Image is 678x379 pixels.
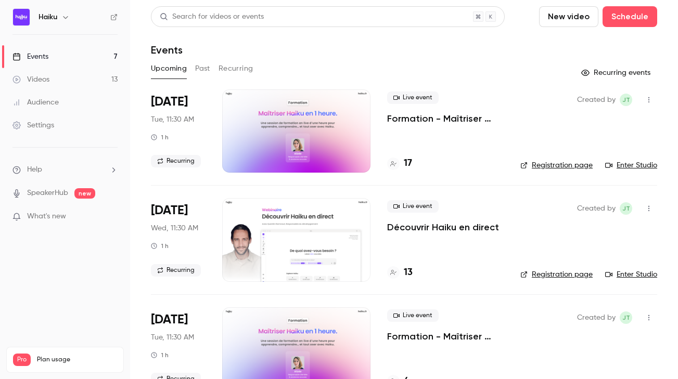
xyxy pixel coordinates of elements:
[27,211,66,222] span: What's new
[12,97,59,108] div: Audience
[622,202,630,215] span: jT
[622,311,630,324] span: jT
[151,60,187,77] button: Upcoming
[539,6,598,27] button: New video
[151,155,201,167] span: Recurring
[74,188,95,199] span: new
[151,332,194,343] span: Tue, 11:30 AM
[387,266,413,280] a: 13
[151,133,169,141] div: 1 h
[404,156,412,171] h4: 17
[160,11,264,22] div: Search for videos or events
[27,188,68,199] a: SpeakerHub
[12,74,49,85] div: Videos
[620,202,632,215] span: jean Touzet
[151,44,183,56] h1: Events
[12,164,118,175] li: help-dropdown-opener
[605,160,657,171] a: Enter Studio
[151,264,201,277] span: Recurring
[195,60,210,77] button: Past
[387,92,439,104] span: Live event
[151,311,188,328] span: [DATE]
[13,9,30,25] img: Haiku
[603,6,657,27] button: Schedule
[387,156,412,171] a: 17
[520,160,593,171] a: Registration page
[13,354,31,366] span: Pro
[520,269,593,280] a: Registration page
[151,94,188,110] span: [DATE]
[620,94,632,106] span: jean Touzet
[39,12,57,22] h6: Haiku
[387,200,439,213] span: Live event
[12,120,54,130] div: Settings
[151,202,188,219] span: [DATE]
[387,309,439,322] span: Live event
[151,351,169,359] div: 1 h
[404,266,413,280] h4: 13
[151,198,206,281] div: Oct 8 Wed, 11:30 AM (Europe/Paris)
[620,311,632,324] span: jean Touzet
[622,94,630,106] span: jT
[151,242,169,250] div: 1 h
[577,94,616,106] span: Created by
[387,330,504,343] a: Formation - Maîtriser Haiku en 1 heure
[37,356,117,364] span: Plan usage
[577,202,616,215] span: Created by
[387,112,504,125] a: Formation - Maîtriser Haiku en 1 heure
[151,89,206,173] div: Oct 7 Tue, 11:30 AM (Europe/Paris)
[577,64,657,81] button: Recurring events
[12,51,48,62] div: Events
[605,269,657,280] a: Enter Studio
[151,114,194,125] span: Tue, 11:30 AM
[27,164,42,175] span: Help
[151,223,198,233] span: Wed, 11:30 AM
[387,221,499,233] a: Découvrir Haiku en direct
[105,212,118,221] iframe: Noticeable Trigger
[219,60,253,77] button: Recurring
[577,311,616,324] span: Created by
